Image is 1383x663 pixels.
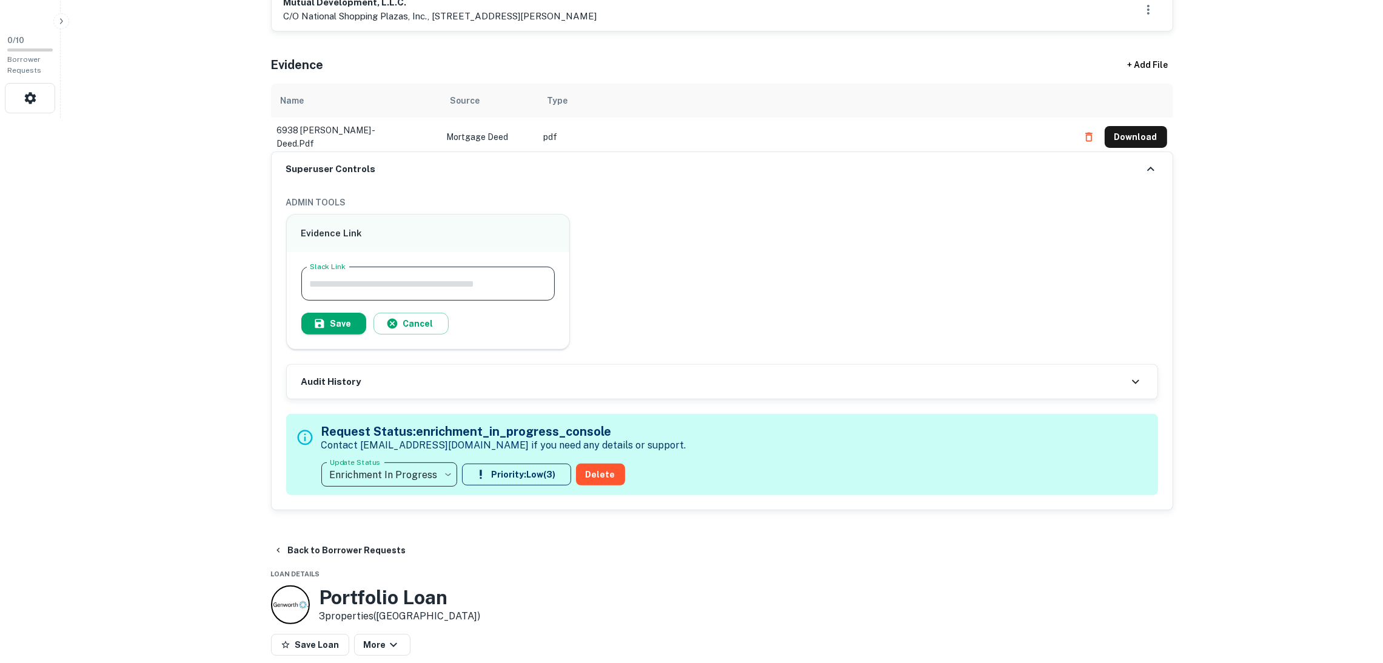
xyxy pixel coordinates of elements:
[354,634,410,656] button: More
[301,375,361,389] h6: Audit History
[1105,55,1190,76] div: + Add File
[1322,566,1383,624] iframe: Chat Widget
[441,118,538,156] td: Mortgage Deed
[271,84,1173,152] div: scrollable content
[330,457,380,467] label: Update Status
[1078,127,1100,147] button: Delete file
[441,84,538,118] th: Source
[271,570,320,578] span: Loan Details
[1105,126,1167,148] button: Download
[7,55,41,75] span: Borrower Requests
[321,422,686,441] h5: Request Status: enrichment_in_progress_console
[284,9,597,24] p: c/o national shopping plazas, inc., [STREET_ADDRESS][PERSON_NAME]
[301,313,366,335] button: Save
[321,438,686,453] p: Contact [EMAIL_ADDRESS][DOMAIN_NAME] if you need any details or support.
[450,93,480,108] div: Source
[271,634,349,656] button: Save Loan
[286,162,376,176] h6: Superuser Controls
[548,93,568,108] div: Type
[373,313,449,335] button: Cancel
[321,458,457,491] div: Enrichment In Progress
[301,227,555,241] h6: Evidence Link
[7,36,24,45] span: 0 / 10
[320,609,481,624] p: 3 properties ([GEOGRAPHIC_DATA])
[286,196,1158,209] h6: ADMIN TOOLS
[320,586,481,609] h3: Portfolio Loan
[310,261,346,272] label: Slack Link
[576,464,625,485] button: Delete
[271,84,441,118] th: Name
[462,464,571,485] button: Priority:Low(3)
[538,84,1072,118] th: Type
[538,118,1072,156] td: pdf
[271,56,324,74] h5: Evidence
[281,93,304,108] div: Name
[269,539,411,561] button: Back to Borrower Requests
[271,118,441,156] td: 6938 [PERSON_NAME] - deed.pdf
